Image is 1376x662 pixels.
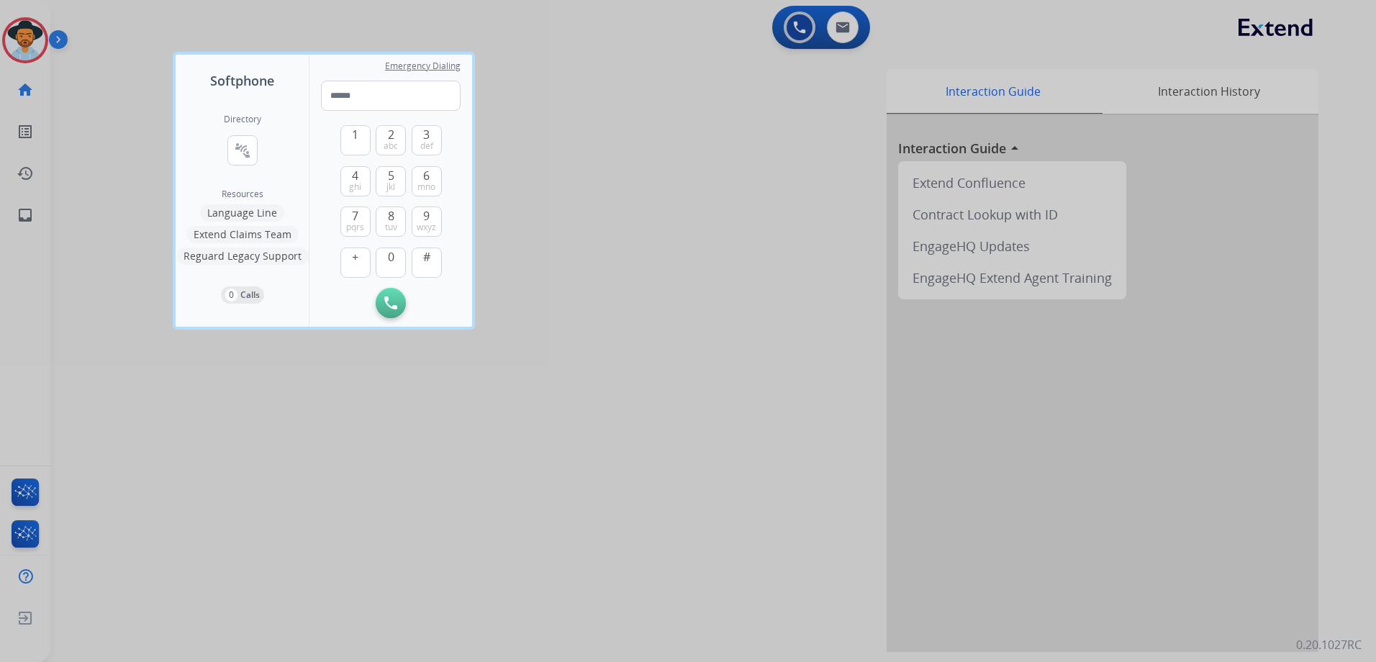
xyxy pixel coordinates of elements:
[186,226,299,243] button: Extend Claims Team
[417,222,436,233] span: wxyz
[420,140,433,152] span: def
[352,248,358,266] span: +
[234,142,251,159] mat-icon: connect_without_contact
[340,207,371,237] button: 7pqrs
[388,126,394,143] span: 2
[388,207,394,225] span: 8
[412,125,442,155] button: 3def
[221,286,264,304] button: 0Calls
[340,166,371,196] button: 4ghi
[385,222,397,233] span: tuv
[1296,636,1362,653] p: 0.20.1027RC
[423,207,430,225] span: 9
[423,248,430,266] span: #
[385,60,461,72] span: Emergency Dialing
[412,248,442,278] button: #
[388,167,394,184] span: 5
[240,289,260,301] p: Calls
[384,140,398,152] span: abc
[340,125,371,155] button: 1
[423,126,430,143] span: 3
[224,114,261,125] h2: Directory
[376,207,406,237] button: 8tuv
[376,166,406,196] button: 5jkl
[340,248,371,278] button: +
[225,289,237,301] p: 0
[352,126,358,143] span: 1
[388,248,394,266] span: 0
[386,181,395,193] span: jkl
[176,248,309,265] button: Reguard Legacy Support
[412,166,442,196] button: 6mno
[200,204,284,222] button: Language Line
[346,222,364,233] span: pqrs
[423,167,430,184] span: 6
[210,71,274,91] span: Softphone
[417,181,435,193] span: mno
[352,207,358,225] span: 7
[349,181,361,193] span: ghi
[376,248,406,278] button: 0
[222,189,263,200] span: Resources
[376,125,406,155] button: 2abc
[384,296,397,309] img: call-button
[412,207,442,237] button: 9wxyz
[352,167,358,184] span: 4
